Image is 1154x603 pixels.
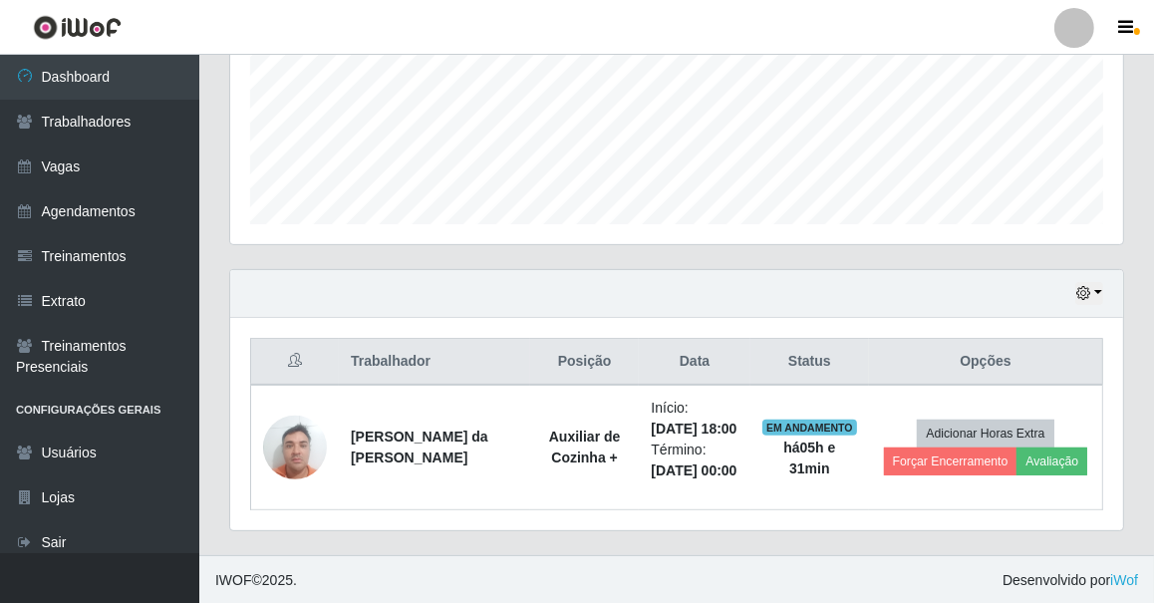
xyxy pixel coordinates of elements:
th: Posição [530,339,640,386]
strong: há 05 h e 31 min [783,440,835,476]
th: Opções [869,339,1103,386]
img: 1678478757284.jpeg [263,405,327,489]
th: Trabalhador [339,339,530,386]
span: IWOF [215,572,252,588]
li: Término: [651,440,737,481]
span: EM ANDAMENTO [762,420,857,436]
time: [DATE] 00:00 [651,462,736,478]
li: Início: [651,398,737,440]
th: Data [639,339,749,386]
span: Desenvolvido por [1003,570,1138,591]
span: © 2025 . [215,570,297,591]
img: CoreUI Logo [33,15,122,40]
button: Adicionar Horas Extra [917,420,1053,448]
button: Forçar Encerramento [884,448,1017,475]
a: iWof [1110,572,1138,588]
time: [DATE] 18:00 [651,421,736,437]
th: Status [750,339,869,386]
button: Avaliação [1016,448,1087,475]
strong: [PERSON_NAME] da [PERSON_NAME] [351,429,488,465]
strong: Auxiliar de Cozinha + [549,429,621,465]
